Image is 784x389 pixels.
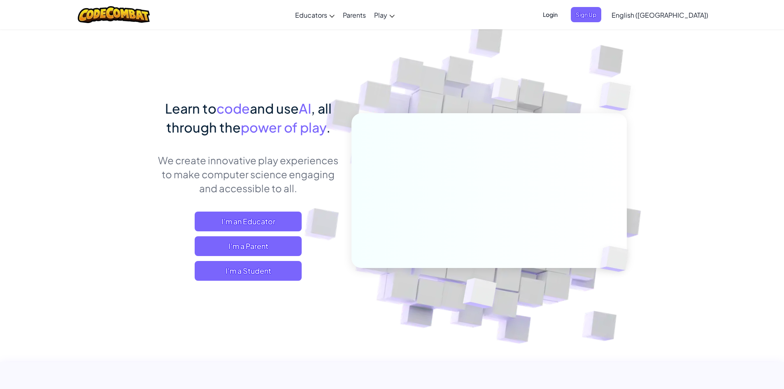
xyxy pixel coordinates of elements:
img: Overlap cubes [442,261,516,329]
span: power of play [241,119,326,135]
button: Sign Up [571,7,601,22]
a: I'm an Educator [195,212,302,231]
span: English ([GEOGRAPHIC_DATA]) [612,11,708,19]
span: . [326,119,330,135]
img: CodeCombat logo [78,6,150,23]
a: Educators [291,4,339,26]
a: English ([GEOGRAPHIC_DATA]) [607,4,712,26]
span: Play [374,11,387,19]
a: Parents [339,4,370,26]
a: I'm a Parent [195,236,302,256]
span: AI [299,100,311,116]
a: Play [370,4,399,26]
span: and use [250,100,299,116]
img: Overlap cubes [583,62,654,131]
p: We create innovative play experiences to make computer science engaging and accessible to all. [158,153,339,195]
img: Overlap cubes [586,229,648,289]
span: code [216,100,250,116]
button: I'm a Student [195,261,302,281]
span: Learn to [165,100,216,116]
button: Login [538,7,563,22]
span: Educators [295,11,327,19]
img: Overlap cubes [476,61,535,123]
